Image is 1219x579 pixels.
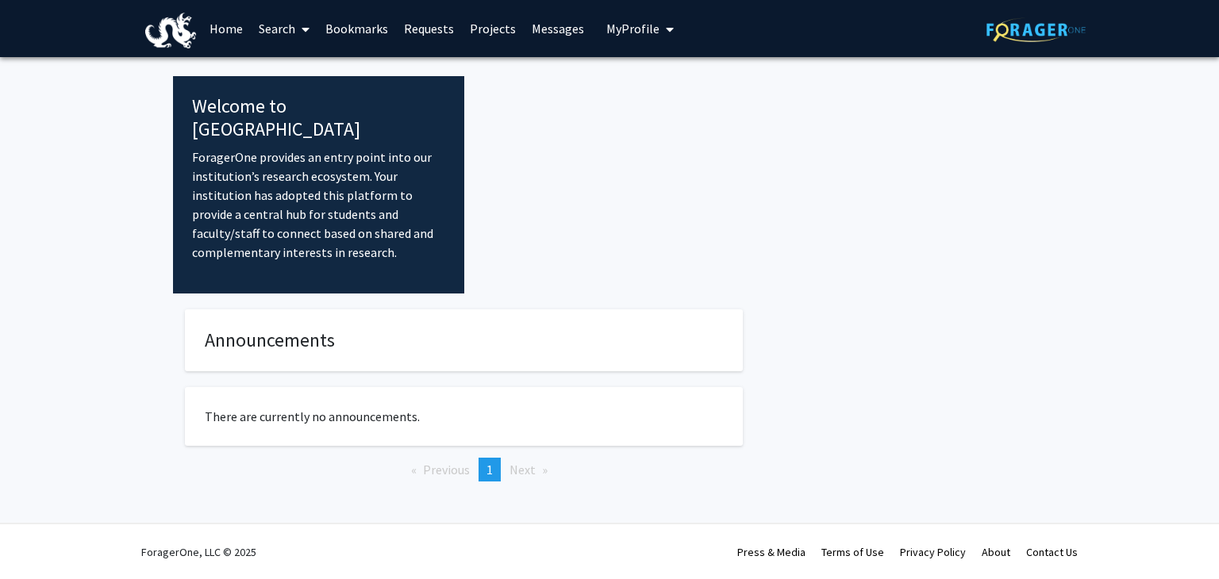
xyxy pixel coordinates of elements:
[396,1,462,56] a: Requests
[1026,545,1078,559] a: Contact Us
[423,462,470,477] span: Previous
[982,545,1010,559] a: About
[192,148,445,262] p: ForagerOne provides an entry point into our institution’s research ecosystem. Your institution ha...
[462,1,524,56] a: Projects
[737,545,806,559] a: Press & Media
[606,21,659,36] span: My Profile
[205,329,723,352] h4: Announcements
[986,17,1086,42] img: ForagerOne Logo
[317,1,396,56] a: Bookmarks
[821,545,884,559] a: Terms of Use
[486,462,493,477] span: 1
[251,1,317,56] a: Search
[524,1,592,56] a: Messages
[185,458,743,481] ul: Pagination
[510,462,536,477] span: Next
[192,95,445,141] h4: Welcome to [GEOGRAPHIC_DATA]
[202,1,251,56] a: Home
[900,545,966,559] a: Privacy Policy
[12,508,67,567] iframe: Chat
[145,13,196,48] img: Drexel University Logo
[205,407,723,426] p: There are currently no announcements.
